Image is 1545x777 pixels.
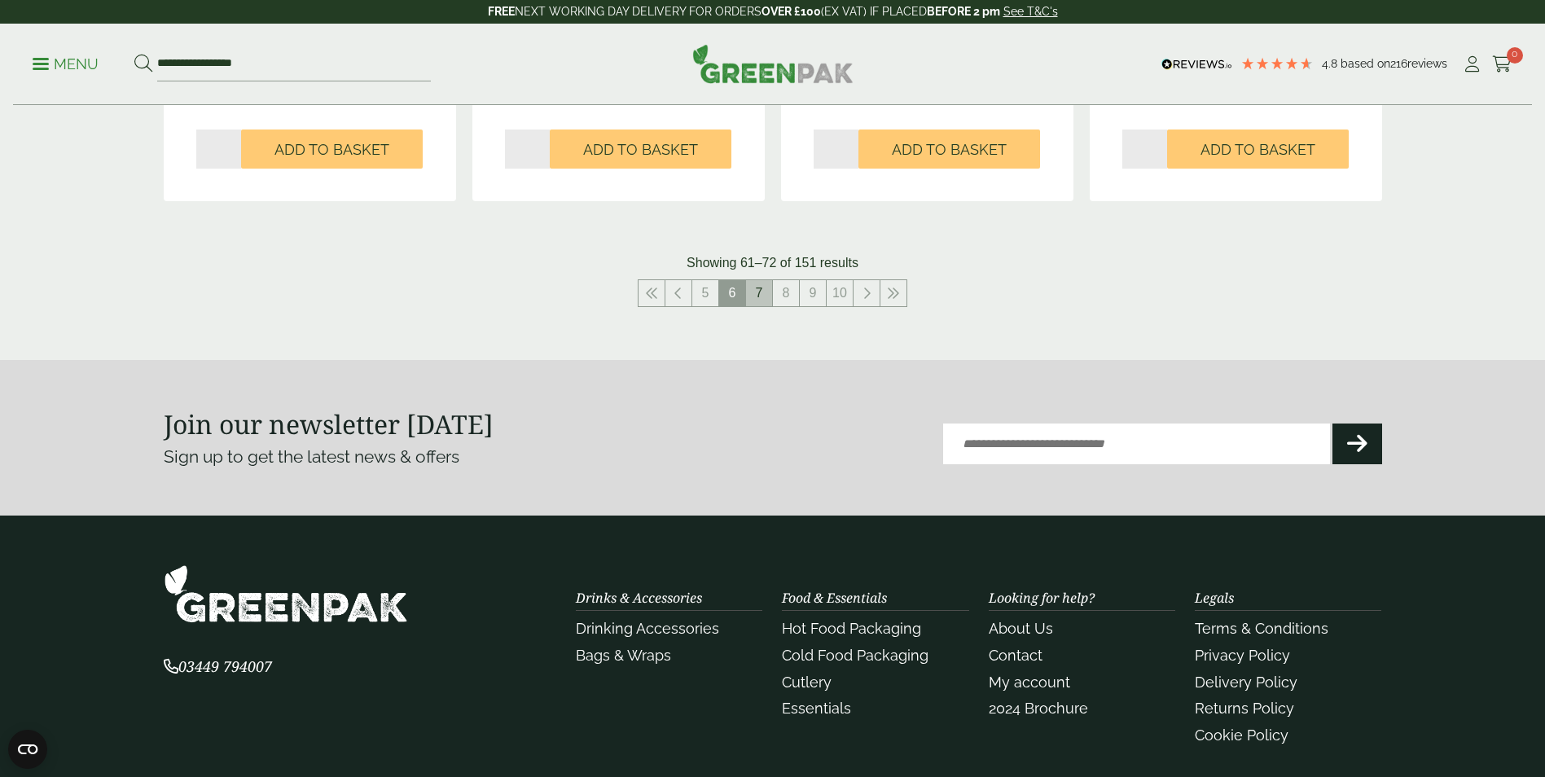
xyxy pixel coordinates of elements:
[692,44,854,83] img: GreenPak Supplies
[989,620,1053,637] a: About Us
[8,730,47,769] button: Open CMP widget
[1195,700,1294,717] a: Returns Policy
[989,700,1088,717] a: 2024 Brochure
[1195,727,1288,744] a: Cookie Policy
[746,280,772,306] a: 7
[692,280,718,306] a: 5
[719,280,745,306] span: 6
[1407,57,1447,70] span: reviews
[1492,56,1512,72] i: Cart
[782,620,921,637] a: Hot Food Packaging
[989,647,1042,664] a: Contact
[1161,59,1232,70] img: REVIEWS.io
[1195,674,1297,691] a: Delivery Policy
[164,656,272,676] span: 03449 794007
[1167,129,1349,169] button: Add to Basket
[576,647,671,664] a: Bags & Wraps
[1195,647,1290,664] a: Privacy Policy
[1341,57,1390,70] span: Based on
[858,129,1040,169] button: Add to Basket
[164,564,408,624] img: GreenPak Supplies
[827,280,853,306] a: 10
[1195,620,1328,637] a: Terms & Conditions
[1200,141,1315,159] span: Add to Basket
[1507,47,1523,64] span: 0
[164,660,272,675] a: 03449 794007
[583,141,698,159] span: Add to Basket
[33,55,99,74] p: Menu
[927,5,1000,18] strong: BEFORE 2 pm
[1240,56,1314,71] div: 4.79 Stars
[164,406,494,441] strong: Join our newsletter [DATE]
[1003,5,1058,18] a: See T&C's
[576,620,719,637] a: Drinking Accessories
[1390,57,1407,70] span: 216
[989,674,1070,691] a: My account
[274,141,389,159] span: Add to Basket
[33,55,99,71] a: Menu
[550,129,731,169] button: Add to Basket
[773,280,799,306] a: 8
[1492,52,1512,77] a: 0
[892,141,1007,159] span: Add to Basket
[1322,57,1341,70] span: 4.8
[687,253,858,273] p: Showing 61–72 of 151 results
[164,444,712,470] p: Sign up to get the latest news & offers
[800,280,826,306] a: 9
[782,674,832,691] a: Cutlery
[762,5,821,18] strong: OVER £100
[782,700,851,717] a: Essentials
[782,647,928,664] a: Cold Food Packaging
[1462,56,1482,72] i: My Account
[241,129,423,169] button: Add to Basket
[488,5,515,18] strong: FREE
